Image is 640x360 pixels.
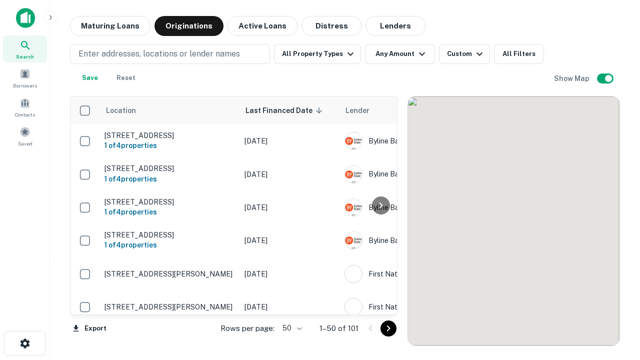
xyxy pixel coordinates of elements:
button: Active Loans [227,16,297,36]
p: Enter addresses, locations or lender names [78,48,240,60]
img: picture [345,132,362,149]
p: [STREET_ADDRESS] [104,230,234,239]
p: Rows per page: [220,322,274,334]
button: Any Amount [365,44,435,64]
img: picture [345,298,362,315]
p: [DATE] [244,301,334,312]
a: Borrowers [3,64,47,91]
img: picture [345,265,362,282]
h6: 1 of 4 properties [104,140,234,151]
p: [STREET_ADDRESS][PERSON_NAME] [104,269,234,278]
p: [DATE] [244,235,334,246]
th: Location [99,96,239,124]
button: Custom [439,44,490,64]
div: Byline Bank [344,165,494,183]
a: Saved [3,122,47,149]
p: [DATE] [244,268,334,279]
button: Go to next page [380,320,396,336]
div: Custom [447,48,485,60]
p: [STREET_ADDRESS] [104,131,234,140]
span: Saved [18,139,32,147]
button: Reset [110,68,142,88]
span: Contacts [15,110,35,118]
p: [DATE] [244,169,334,180]
span: Borrowers [13,81,37,89]
h6: 1 of 4 properties [104,173,234,184]
div: 50 [278,321,303,335]
p: 1–50 of 101 [319,322,358,334]
a: Contacts [3,93,47,120]
p: [DATE] [244,135,334,146]
th: Lender [339,96,499,124]
button: Distress [301,16,361,36]
img: picture [345,199,362,216]
img: picture [345,166,362,183]
h6: Show Map [554,73,591,84]
button: Originations [154,16,223,36]
div: First Nations Bank [344,298,494,316]
button: All Filters [494,44,544,64]
button: Lenders [365,16,425,36]
button: Save your search to get updates of matches that match your search criteria. [74,68,106,88]
button: Enter addresses, locations or lender names [70,44,270,64]
div: Byline Bank [344,132,494,150]
p: [STREET_ADDRESS][PERSON_NAME] [104,302,234,311]
h6: 1 of 4 properties [104,239,234,250]
span: Search [16,52,34,60]
a: Search [3,35,47,62]
div: First Nations Bank [344,265,494,283]
th: Last Financed Date [239,96,339,124]
img: picture [345,232,362,249]
p: [STREET_ADDRESS] [104,197,234,206]
div: 0 0 [408,96,619,345]
h6: 1 of 4 properties [104,206,234,217]
iframe: Chat Widget [590,248,640,296]
p: [DATE] [244,202,334,213]
div: Byline Bank [344,231,494,249]
span: Lender [345,104,369,116]
button: Export [70,321,109,336]
img: capitalize-icon.png [16,8,35,28]
span: Last Financed Date [245,104,325,116]
span: Location [105,104,149,116]
button: Maturing Loans [70,16,150,36]
button: All Property Types [274,44,361,64]
p: [STREET_ADDRESS] [104,164,234,173]
div: Byline Bank [344,198,494,216]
